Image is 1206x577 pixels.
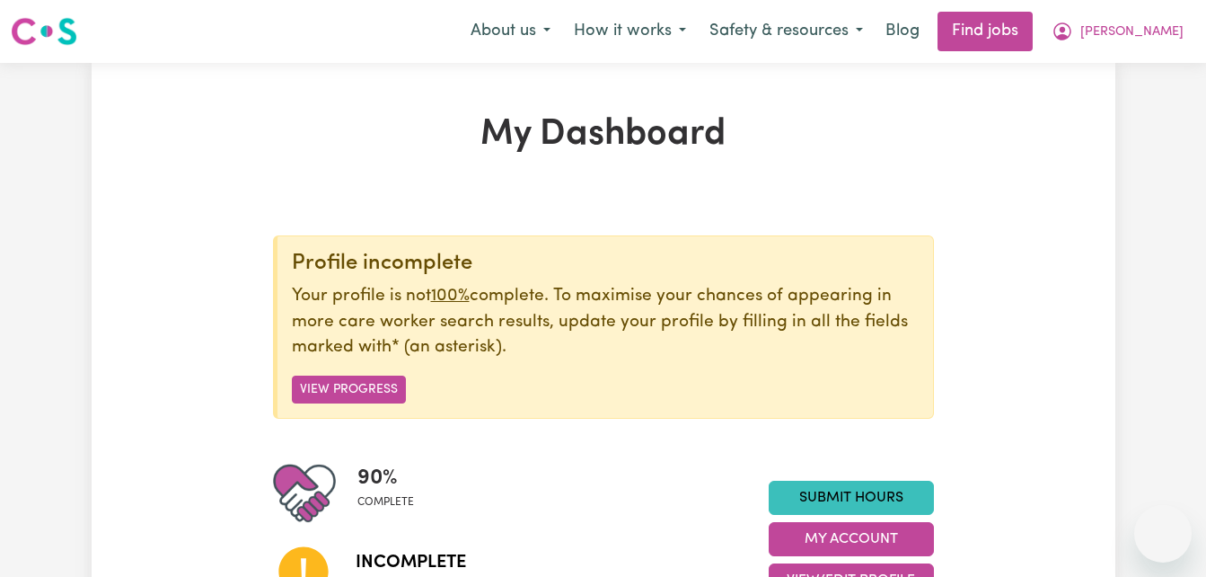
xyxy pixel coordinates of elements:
span: 90 % [357,462,414,494]
span: complete [357,494,414,510]
span: Incomplete [356,549,466,576]
button: How it works [562,13,698,50]
img: Careseekers logo [11,15,77,48]
a: Careseekers logo [11,11,77,52]
button: View Progress [292,376,406,404]
a: Submit Hours [769,481,934,515]
h1: My Dashboard [273,113,934,156]
button: My Account [769,522,934,556]
div: Profile completeness: 90% [357,462,428,525]
span: [PERSON_NAME] [1080,22,1184,42]
span: an asterisk [392,339,502,356]
button: My Account [1040,13,1195,50]
button: Safety & resources [698,13,875,50]
button: About us [459,13,562,50]
p: Your profile is not complete. To maximise your chances of appearing in more care worker search re... [292,284,919,361]
iframe: Button to launch messaging window [1134,505,1192,563]
u: 100% [431,288,470,305]
a: Blog [875,12,930,51]
div: Profile incomplete [292,251,919,277]
a: Find jobs [938,12,1033,51]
